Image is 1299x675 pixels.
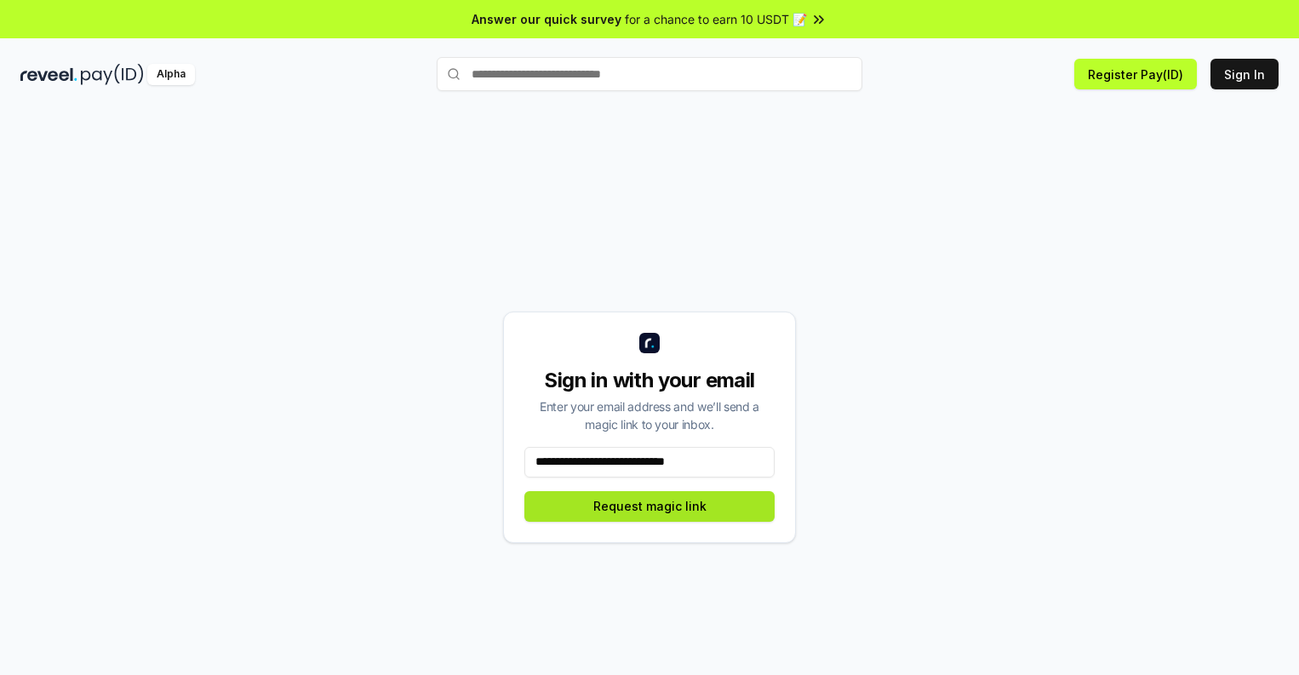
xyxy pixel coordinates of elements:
div: Sign in with your email [524,367,775,394]
div: Enter your email address and we’ll send a magic link to your inbox. [524,398,775,433]
div: Alpha [147,64,195,85]
img: reveel_dark [20,64,77,85]
span: Answer our quick survey [472,10,621,28]
img: pay_id [81,64,144,85]
button: Request magic link [524,491,775,522]
img: logo_small [639,333,660,353]
span: for a chance to earn 10 USDT 📝 [625,10,807,28]
button: Register Pay(ID) [1074,59,1197,89]
button: Sign In [1210,59,1279,89]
